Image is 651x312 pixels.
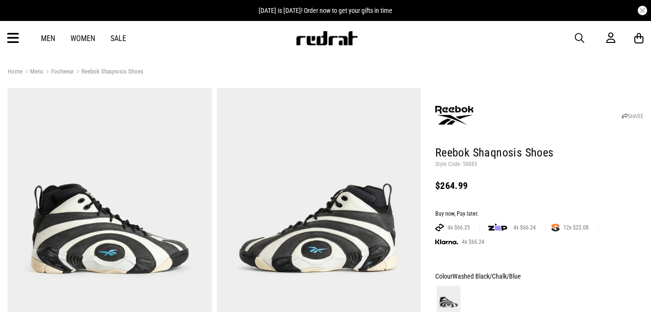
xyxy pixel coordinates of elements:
[444,224,474,231] span: 4x $66.25
[259,7,392,14] span: [DATE] is [DATE]! Order now to get your gifts in time
[435,270,643,282] div: Colour
[41,34,55,43] a: Men
[510,224,540,231] span: 4x $66.24
[452,272,521,280] span: Washed Black/Chalk/Blue
[435,224,444,231] img: AFTERPAY
[70,34,95,43] a: Women
[74,68,143,77] a: Reebok Shaqnosis Shoes
[488,223,507,232] img: zip
[435,96,473,135] img: Reebok
[435,239,458,245] img: KLARNA
[435,210,643,218] div: Buy now, Pay later.
[435,161,643,168] p: Style Code: 58885
[295,31,358,45] img: Redrat logo
[8,68,22,75] a: Home
[435,146,643,161] h1: Reebok Shaqnosis Shoes
[622,113,643,120] a: SHARE
[551,224,560,231] img: SPLITPAY
[458,238,488,246] span: 4x $66.24
[435,180,643,191] div: $264.99
[43,68,74,77] a: Footwear
[22,68,43,77] a: Mens
[110,34,126,43] a: Sale
[560,224,592,231] span: 12x $22.08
